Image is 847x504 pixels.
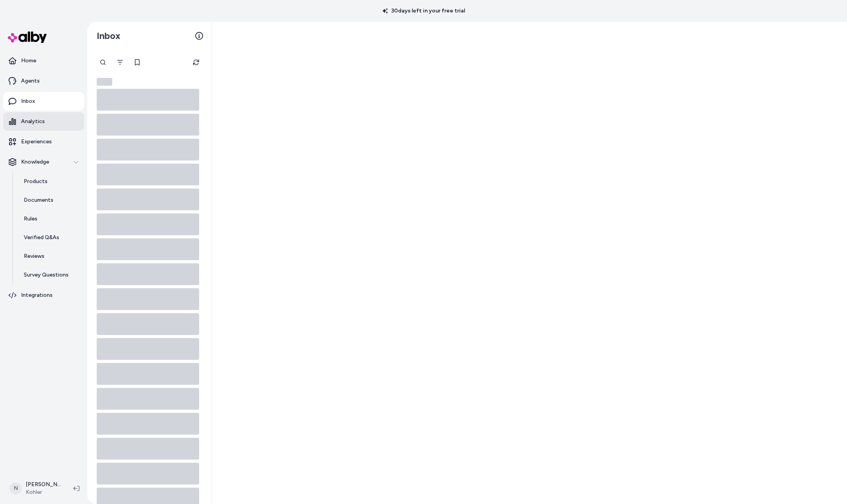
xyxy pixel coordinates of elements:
button: Knowledge [3,153,84,171]
span: Kohler [26,488,61,496]
button: N[PERSON_NAME]Kohler [5,476,67,501]
p: Home [21,57,36,65]
p: Survey Questions [24,271,69,279]
a: Home [3,51,84,70]
a: Analytics [3,112,84,131]
a: Experiences [3,132,84,151]
p: Documents [24,196,53,204]
p: Integrations [21,291,53,299]
p: [PERSON_NAME] [26,481,61,488]
p: Knowledge [21,158,49,166]
span: N [9,482,22,495]
p: Inbox [21,97,35,105]
p: Reviews [24,252,44,260]
p: 30 days left in your free trial [378,7,470,15]
button: Filter [112,55,128,70]
img: alby Logo [8,32,47,43]
a: Products [16,172,84,191]
p: Analytics [21,118,45,125]
a: Reviews [16,247,84,266]
p: Verified Q&As [24,234,59,241]
h2: Inbox [97,30,120,42]
p: Products [24,178,48,185]
a: Rules [16,210,84,228]
a: Inbox [3,92,84,111]
a: Integrations [3,286,84,305]
a: Verified Q&As [16,228,84,247]
p: Rules [24,215,37,223]
p: Experiences [21,138,52,146]
a: Documents [16,191,84,210]
p: Agents [21,77,40,85]
button: Refresh [188,55,204,70]
a: Survey Questions [16,266,84,284]
a: Agents [3,72,84,90]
